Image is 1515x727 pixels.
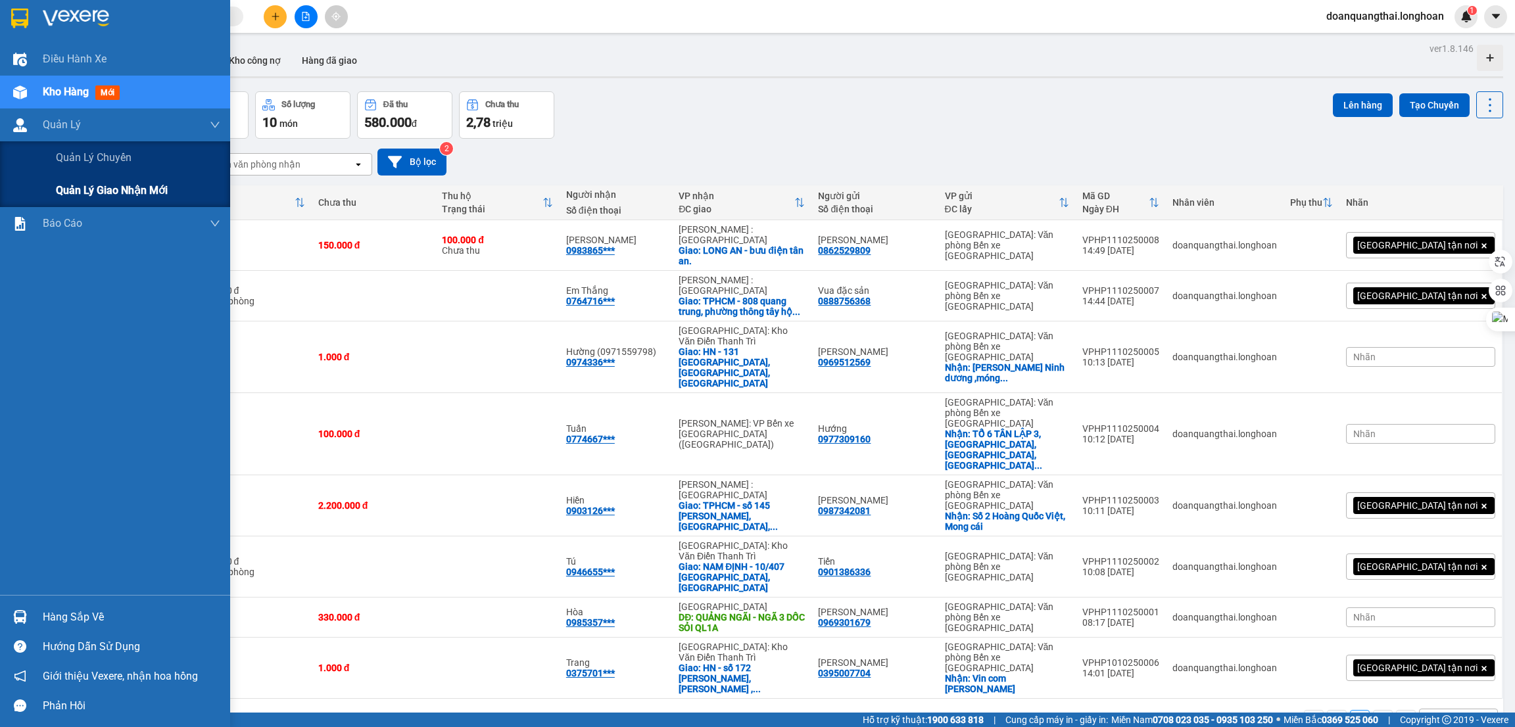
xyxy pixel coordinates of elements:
[1388,713,1390,727] span: |
[1357,561,1478,573] span: [GEOGRAPHIC_DATA] tận nơi
[13,118,27,132] img: warehouse-icon
[1034,460,1042,471] span: ...
[1172,561,1277,572] div: doanquangthai.longhoan
[679,601,805,612] div: [GEOGRAPHIC_DATA]
[1082,191,1149,201] div: Mã GD
[679,245,805,266] div: Giao: LONG AN - bưu điện tân an.
[1284,185,1339,220] th: Toggle SortBy
[485,100,519,109] div: Chưa thu
[1000,373,1008,383] span: ...
[1082,505,1159,516] div: 10:11 [DATE]
[994,713,996,727] span: |
[13,610,27,624] img: warehouse-icon
[1082,245,1159,256] div: 14:49 [DATE]
[1082,285,1159,296] div: VPHP1110250007
[210,120,220,130] span: down
[198,296,305,306] div: Tại văn phòng
[1460,11,1472,22] img: icon-new-feature
[818,191,931,201] div: Người gửi
[679,191,794,201] div: VP nhận
[210,158,301,171] div: Chọn văn phòng nhận
[566,235,665,245] div: Nguyễn Anh Duy
[927,715,984,725] strong: 1900 633 818
[945,362,1069,383] div: Nhận: Cổng Chào Hồng Phong Ninh dương ,móng cái,quảng ninh
[198,285,305,296] div: 290.000 đ
[945,429,1069,471] div: Nhận: TỔ 6 TÂN LẬP 3,CẨM THUỶ,CẨM THUỶ,QUẢNG NINH
[679,224,805,245] div: [PERSON_NAME] : [GEOGRAPHIC_DATA]
[318,429,429,439] div: 100.000 đ
[198,567,305,577] div: Tại văn phòng
[818,505,871,516] div: 0987342081
[679,275,805,296] div: [PERSON_NAME] : [GEOGRAPHIC_DATA]
[1322,715,1378,725] strong: 0369 525 060
[295,5,318,28] button: file-add
[301,12,310,21] span: file-add
[566,205,665,216] div: Số điện thoại
[1353,612,1376,622] span: Nhãn
[353,159,364,170] svg: open
[945,551,1069,582] div: [GEOGRAPHIC_DATA]: Văn phòng Bến xe [GEOGRAPHIC_DATA]
[818,245,871,256] div: 0862529809
[43,116,81,133] span: Quản Lý
[377,149,446,176] button: Bộ lọc
[218,45,291,76] button: Kho công nợ
[383,100,408,109] div: Đã thu
[1468,6,1477,15] sup: 1
[1082,235,1159,245] div: VPHP1110250008
[1490,11,1502,22] span: caret-down
[1357,500,1478,511] span: [GEOGRAPHIC_DATA] tận nơi
[1399,93,1470,117] button: Tạo Chuyến
[281,100,315,109] div: Số lượng
[1316,8,1455,24] span: doanquangthai.longhoan
[945,280,1069,312] div: [GEOGRAPHIC_DATA]: Văn phòng Bến xe [GEOGRAPHIC_DATA]
[43,85,89,98] span: Kho hàng
[43,696,220,716] div: Phản hồi
[818,296,871,306] div: 0888756368
[1172,291,1277,301] div: doanquangthai.longhoan
[1082,668,1159,678] div: 14:01 [DATE]
[13,53,27,66] img: warehouse-icon
[14,670,26,682] span: notification
[818,346,931,357] div: Tuấn Ngọc
[679,204,794,214] div: ĐC giao
[56,182,168,199] span: Quản lý giao nhận mới
[1353,429,1376,439] span: Nhãn
[442,235,553,245] div: 100.000 đ
[1082,556,1159,567] div: VPHP1110250002
[566,556,665,567] div: Tú
[13,217,27,231] img: solution-icon
[318,612,429,622] div: 330.000 đ
[1082,346,1159,357] div: VPHP1110250005
[1082,423,1159,434] div: VPHP1110250004
[262,114,277,130] span: 10
[1082,617,1159,628] div: 08:17 [DATE]
[1172,663,1277,673] div: doanquangthai.longhoan
[1082,607,1159,617] div: VPHP1110250001
[43,607,220,627] div: Hàng sắp về
[264,5,287,28] button: plus
[1276,717,1280,722] span: ⚪️
[566,495,665,505] div: Hiền
[271,12,280,21] span: plus
[412,118,417,129] span: đ
[255,91,350,139] button: Số lượng10món
[945,511,1069,532] div: Nhận: Số 2 Hoàng Quốc Việt, Mong cái
[1005,713,1108,727] span: Cung cấp máy in - giấy in:
[459,91,554,139] button: Chưa thu2,78 triệu
[442,204,542,214] div: Trạng thái
[818,567,871,577] div: 0901386336
[1290,197,1322,208] div: Phụ thu
[679,418,805,450] div: [PERSON_NAME]: VP Bến xe [GEOGRAPHIC_DATA] ([GEOGRAPHIC_DATA])
[863,713,984,727] span: Hỗ trợ kỹ thuật:
[945,229,1069,261] div: [GEOGRAPHIC_DATA]: Văn phòng Bến xe [GEOGRAPHIC_DATA]
[325,5,348,28] button: aim
[43,668,198,684] span: Giới thiệu Vexere, nhận hoa hồng
[945,204,1059,214] div: ĐC lấy
[1172,612,1277,622] div: doanquangthai.longhoan
[191,185,312,220] th: Toggle SortBy
[945,479,1069,511] div: [GEOGRAPHIC_DATA]: Văn phòng Bến xe [GEOGRAPHIC_DATA]
[1082,657,1159,668] div: VPHP1010250006
[466,114,491,130] span: 2,78
[1430,41,1474,56] div: ver 1.8.146
[14,640,26,653] span: question-circle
